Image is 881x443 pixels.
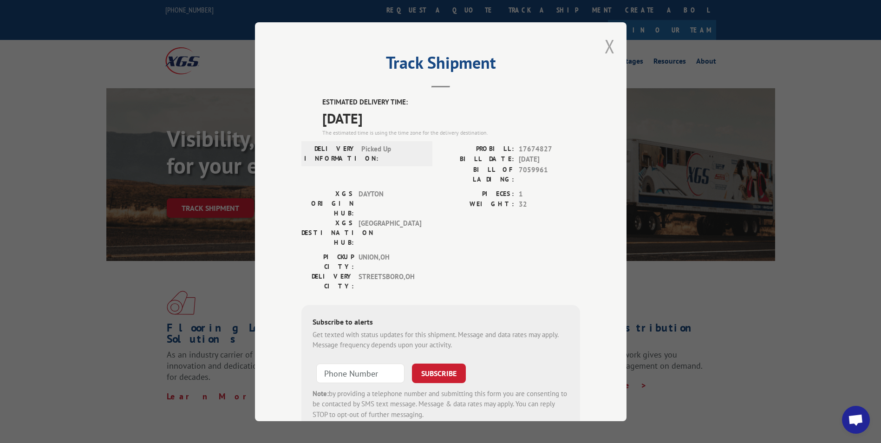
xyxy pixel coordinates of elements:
[301,189,354,218] label: XGS ORIGIN HUB:
[519,154,580,165] span: [DATE]
[412,363,466,383] button: SUBSCRIBE
[322,97,580,108] label: ESTIMATED DELIVERY TIME:
[441,189,514,199] label: PIECES:
[322,128,580,137] div: The estimated time is using the time zone for the delivery destination.
[301,252,354,271] label: PICKUP CITY:
[313,329,569,350] div: Get texted with status updates for this shipment. Message and data rates may apply. Message frequ...
[301,271,354,291] label: DELIVERY CITY:
[313,388,569,420] div: by providing a telephone number and submitting this form you are consenting to be contacted by SM...
[605,34,615,59] button: Close modal
[441,154,514,165] label: BILL DATE:
[359,252,421,271] span: UNION , OH
[359,218,421,247] span: [GEOGRAPHIC_DATA]
[842,406,870,434] div: Open chat
[519,164,580,184] span: 7059961
[519,189,580,199] span: 1
[359,271,421,291] span: STREETSBORO , OH
[313,389,329,397] strong: Note:
[441,143,514,154] label: PROBILL:
[322,107,580,128] span: [DATE]
[301,218,354,247] label: XGS DESTINATION HUB:
[359,189,421,218] span: DAYTON
[301,56,580,74] h2: Track Shipment
[519,199,580,210] span: 32
[361,143,424,163] span: Picked Up
[441,199,514,210] label: WEIGHT:
[519,143,580,154] span: 17674827
[316,363,405,383] input: Phone Number
[441,164,514,184] label: BILL OF LADING:
[313,316,569,329] div: Subscribe to alerts
[304,143,357,163] label: DELIVERY INFORMATION:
